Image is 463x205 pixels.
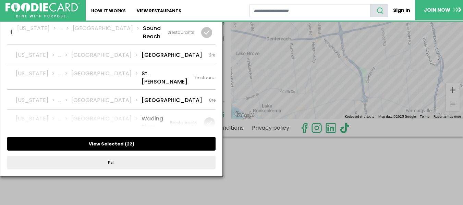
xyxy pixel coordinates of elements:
[127,141,132,147] span: 22
[7,156,216,169] button: Exit
[58,69,71,86] li: ...
[71,51,142,59] li: [GEOGRAPHIC_DATA]
[7,64,216,89] a: [US_STATE] ... [GEOGRAPHIC_DATA] St. [PERSON_NAME] 7restaurants
[58,115,71,131] li: ...
[143,24,161,41] li: Sound Beach
[142,51,202,59] li: [GEOGRAPHIC_DATA]
[168,29,170,35] span: 2
[16,115,58,131] li: [US_STATE]
[142,96,202,104] li: [GEOGRAPHIC_DATA]
[209,97,212,103] span: 8
[142,115,163,131] li: Wading River
[7,19,216,44] a: [US_STATE] ... [GEOGRAPHIC_DATA] Sound Beach 2restaurants
[71,115,142,131] li: [GEOGRAPHIC_DATA]
[17,24,60,41] li: [US_STATE]
[16,96,58,104] li: [US_STATE]
[194,75,221,81] div: restaurants
[388,4,415,17] a: Sign In
[58,96,71,104] li: ...
[168,29,194,36] div: restaurants
[58,51,71,59] li: ...
[170,120,197,126] div: restaurants
[170,120,173,126] span: 5
[73,24,143,41] li: [GEOGRAPHIC_DATA]
[5,3,80,18] img: FoodieCard; Eat, Drink, Save, Donate
[60,24,73,41] li: ...
[209,52,211,58] span: 2
[370,4,388,17] button: search
[209,97,236,103] div: restaurants
[7,90,216,109] a: [US_STATE] ... [GEOGRAPHIC_DATA] [GEOGRAPHIC_DATA] 8restaurants
[249,4,370,17] input: restaurant search
[71,69,142,86] li: [GEOGRAPHIC_DATA]
[142,69,187,86] li: St. [PERSON_NAME]
[16,69,58,86] li: [US_STATE]
[7,44,216,64] a: [US_STATE] ... [GEOGRAPHIC_DATA] [GEOGRAPHIC_DATA] 2restaurants
[194,75,197,80] span: 7
[7,110,216,134] a: [US_STATE] ... [GEOGRAPHIC_DATA] Wading River 5restaurants
[209,52,236,58] div: restaurants
[7,137,216,151] button: View Selected (22)
[16,51,58,59] li: [US_STATE]
[71,96,142,104] li: [GEOGRAPHIC_DATA]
